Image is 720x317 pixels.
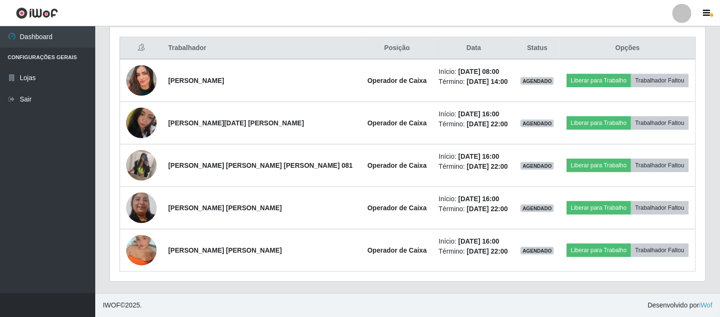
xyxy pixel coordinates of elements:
li: Início: [439,109,509,119]
time: [DATE] 16:00 [458,153,499,160]
span: AGENDADO [520,247,554,255]
li: Término: [439,246,509,256]
img: 1752205502080.jpeg [126,223,157,277]
strong: [PERSON_NAME] [PERSON_NAME] [168,204,282,212]
span: © 2025 . [103,300,142,310]
time: [DATE] 16:00 [458,237,499,245]
strong: Operador de Caixa [368,77,427,84]
li: Término: [439,204,509,214]
time: [DATE] 16:00 [458,110,499,118]
li: Início: [439,67,509,77]
time: [DATE] 14:00 [467,78,508,85]
strong: [PERSON_NAME] [PERSON_NAME] [PERSON_NAME] 081 [168,162,352,169]
span: AGENDADO [520,162,554,170]
strong: Operador de Caixa [368,246,427,254]
li: Início: [439,194,509,204]
button: Trabalhador Faltou [631,201,689,215]
button: Trabalhador Faltou [631,74,689,87]
img: 1750801890236.jpeg [126,53,157,108]
strong: [PERSON_NAME] [PERSON_NAME] [168,246,282,254]
time: [DATE] 22:00 [467,205,508,213]
time: [DATE] 22:00 [467,163,508,170]
time: [DATE] 22:00 [467,120,508,128]
button: Liberar para Trabalho [567,201,631,215]
strong: [PERSON_NAME][DATE] [PERSON_NAME] [168,119,304,127]
strong: Operador de Caixa [368,119,427,127]
li: Início: [439,152,509,162]
button: Trabalhador Faltou [631,244,689,257]
button: Liberar para Trabalho [567,74,631,87]
time: [DATE] 22:00 [467,247,508,255]
button: Liberar para Trabalho [567,244,631,257]
strong: Operador de Caixa [368,204,427,212]
th: Data [433,37,515,60]
img: 1744816648725.jpeg [126,145,157,185]
time: [DATE] 16:00 [458,195,499,203]
img: 1737905263534.jpeg [126,103,157,143]
img: 1701346720849.jpeg [126,175,157,240]
span: AGENDADO [520,205,554,212]
li: Início: [439,236,509,246]
li: Término: [439,119,509,129]
th: Posição [361,37,433,60]
button: Liberar para Trabalho [567,159,631,172]
span: IWOF [103,301,120,309]
button: Liberar para Trabalho [567,116,631,130]
li: Término: [439,77,509,87]
strong: [PERSON_NAME] [168,77,224,84]
img: CoreUI Logo [16,7,58,19]
strong: Operador de Caixa [368,162,427,169]
a: iWof [699,301,712,309]
th: Status [515,37,560,60]
button: Trabalhador Faltou [631,159,689,172]
li: Término: [439,162,509,172]
button: Trabalhador Faltou [631,116,689,130]
th: Opções [560,37,696,60]
span: Desenvolvido por [648,300,712,310]
time: [DATE] 08:00 [458,68,499,75]
span: AGENDADO [520,77,554,85]
span: AGENDADO [520,120,554,127]
th: Trabalhador [162,37,361,60]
